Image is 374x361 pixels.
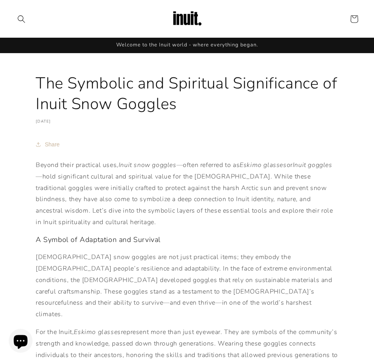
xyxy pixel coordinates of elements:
[36,159,338,228] p: Beyond their practical uses, —often referred to as or —hold significant cultural and spiritual va...
[36,73,338,114] h1: The Symbolic and Spiritual Significance of Inuit Snow Goggles
[13,10,30,28] summary: Search
[240,161,286,169] em: Eskimo glasses
[74,328,121,336] em: Eskimo glasses
[171,3,203,35] img: Inuit Logo
[293,161,332,169] em: Inuit goggles
[116,41,258,48] span: Welcome to the Inuit world - where everything began.
[119,161,176,169] em: Inuit snow goggles
[36,252,338,320] p: [DEMOGRAPHIC_DATA] snow goggles are not just practical items; they embody the [DEMOGRAPHIC_DATA] ...
[13,38,361,53] div: Announcement
[36,119,51,124] time: [DATE]
[36,136,62,153] button: Share
[36,235,338,244] h3: A Symbol of Adaptation and Survival
[6,329,35,355] inbox-online-store-chat: Shopify online store chat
